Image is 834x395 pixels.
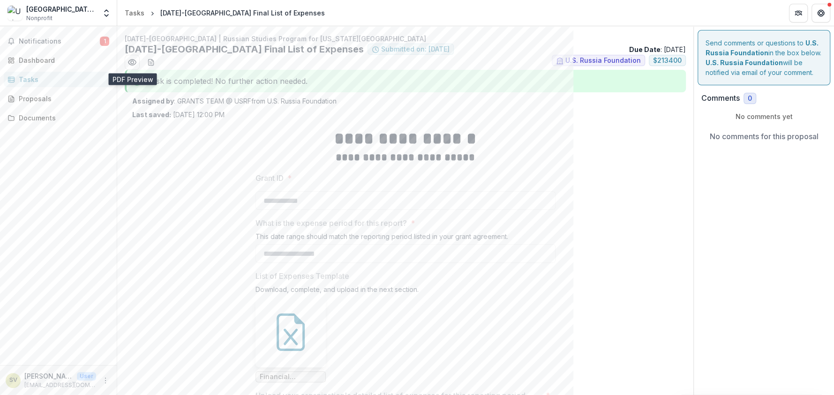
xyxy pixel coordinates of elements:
[19,37,100,45] span: Notifications
[8,6,23,21] img: University of Kansas Center for Research
[100,375,111,386] button: More
[629,45,686,54] p: : [DATE]
[255,297,326,382] div: Financial Report_List of Expenses Template.xls
[255,217,407,229] p: What is the expense period for this report?
[121,6,329,20] nav: breadcrumb
[24,371,73,381] p: [PERSON_NAME] [PERSON_NAME]
[653,57,682,65] span: $ 213400
[132,96,678,106] p: : GRANTS TEAM @ USRF from U.S. Russia Foundation
[748,95,752,103] span: 0
[125,34,686,44] p: [DATE]-[GEOGRAPHIC_DATA] | Russian Studies Program for [US_STATE][GEOGRAPHIC_DATA]
[132,110,225,119] p: [DATE] 12:00 PM
[811,4,830,22] button: Get Help
[24,381,96,389] p: [EMAIL_ADDRESS][DOMAIN_NAME]
[132,97,174,105] strong: Assigned by
[19,94,105,104] div: Proposals
[698,30,830,85] div: Send comments or questions to in the box below. will be notified via email of your comment.
[125,70,686,92] div: Task is completed! No further action needed.
[4,110,113,126] a: Documents
[701,112,826,121] p: No comments yet
[255,172,284,184] p: Grant ID
[789,4,808,22] button: Partners
[255,232,556,244] div: This date range should match the reporting period listed in your grant agreement.
[629,45,661,53] strong: Due Date
[4,34,113,49] button: Notifications1
[381,45,450,53] span: Submitted on: [DATE]
[255,270,349,282] p: List of Expenses Template
[125,55,140,70] button: Preview 78f48205-a142-4849-bc64-3cd56e12f1e4.pdf
[26,14,53,22] span: Nonprofit
[26,4,96,14] div: [GEOGRAPHIC_DATA][US_STATE] for Research
[19,55,105,65] div: Dashboard
[4,72,113,87] a: Tasks
[160,8,325,18] div: [DATE]-[GEOGRAPHIC_DATA] Final List of Expenses
[260,373,322,381] span: Financial Report_List of Expenses Template.xls
[19,113,105,123] div: Documents
[701,94,740,103] h2: Comments
[4,91,113,106] a: Proposals
[706,59,783,67] strong: U.S. Russia Foundation
[77,372,96,380] p: User
[19,75,105,84] div: Tasks
[710,131,819,142] p: No comments for this proposal
[255,285,556,297] div: Download, complete, and upload in the next section.
[100,37,109,46] span: 1
[565,57,641,65] span: U.S. Russia Foundation
[125,8,144,18] div: Tasks
[143,55,158,70] button: download-word-button
[121,6,148,20] a: Tasks
[4,52,113,68] a: Dashboard
[125,44,364,55] h2: [DATE]-[GEOGRAPHIC_DATA] Final List of Expenses
[100,4,113,22] button: Open entity switcher
[132,111,171,119] strong: Last saved:
[9,377,17,383] div: Stella, Elise Valentina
